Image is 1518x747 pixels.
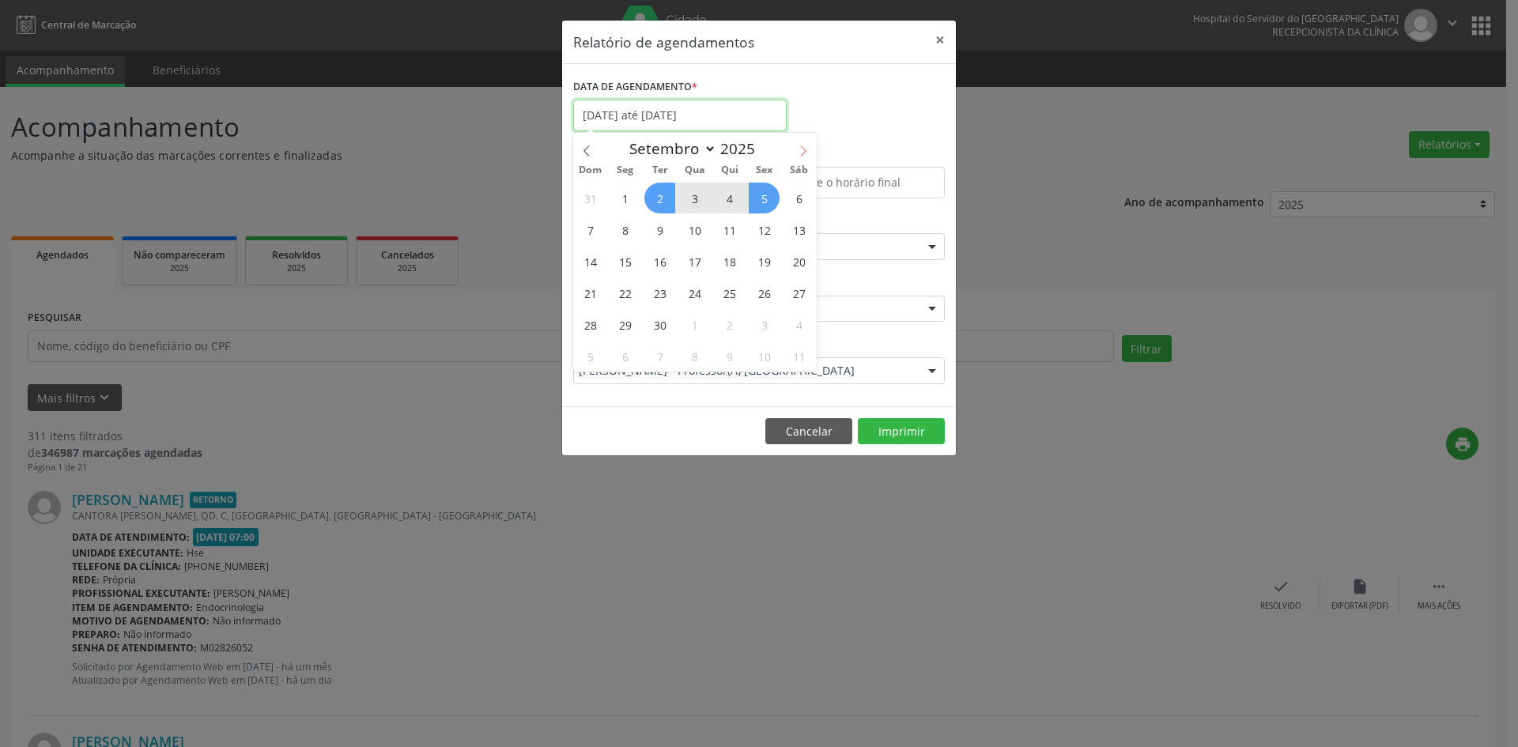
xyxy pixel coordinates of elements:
span: Setembro 30, 2025 [644,309,675,340]
span: Outubro 10, 2025 [749,341,780,372]
span: Setembro 12, 2025 [749,214,780,245]
span: Outubro 9, 2025 [714,341,745,372]
span: Setembro 10, 2025 [679,214,710,245]
h5: Relatório de agendamentos [573,32,754,52]
input: Selecione o horário final [763,167,945,198]
span: Outubro 6, 2025 [610,341,640,372]
span: Outubro 2, 2025 [714,309,745,340]
span: Setembro 27, 2025 [784,277,814,308]
span: Setembro 3, 2025 [679,183,710,213]
span: Sex [747,165,782,175]
select: Month [621,138,716,160]
span: Qui [712,165,747,175]
span: Setembro 8, 2025 [610,214,640,245]
span: Outubro 4, 2025 [784,309,814,340]
span: Outubro 3, 2025 [749,309,780,340]
span: Seg [608,165,643,175]
span: Setembro 18, 2025 [714,246,745,277]
span: Outubro 1, 2025 [679,309,710,340]
span: Outubro 8, 2025 [679,341,710,372]
span: Setembro 4, 2025 [714,183,745,213]
input: Selecione uma data ou intervalo [573,100,787,131]
span: Agosto 31, 2025 [575,183,606,213]
span: Setembro 22, 2025 [610,277,640,308]
span: Setembro 17, 2025 [679,246,710,277]
span: Qua [678,165,712,175]
span: Setembro 28, 2025 [575,309,606,340]
span: Outubro 5, 2025 [575,341,606,372]
span: Outubro 7, 2025 [644,341,675,372]
span: Outubro 11, 2025 [784,341,814,372]
span: Setembro 21, 2025 [575,277,606,308]
span: Setembro 19, 2025 [749,246,780,277]
input: Year [716,138,768,159]
span: Setembro 20, 2025 [784,246,814,277]
span: Setembro 26, 2025 [749,277,780,308]
span: Dom [573,165,608,175]
span: Ter [643,165,678,175]
span: Setembro 6, 2025 [784,183,814,213]
span: Setembro 14, 2025 [575,246,606,277]
span: Setembro 25, 2025 [714,277,745,308]
button: Cancelar [765,418,852,445]
span: Setembro 13, 2025 [784,214,814,245]
span: Setembro 5, 2025 [749,183,780,213]
span: Setembro 1, 2025 [610,183,640,213]
span: Sáb [782,165,817,175]
span: Setembro 7, 2025 [575,214,606,245]
span: Setembro 11, 2025 [714,214,745,245]
button: Imprimir [858,418,945,445]
span: Setembro 2, 2025 [644,183,675,213]
span: Setembro 9, 2025 [644,214,675,245]
span: Setembro 16, 2025 [644,246,675,277]
label: ATÉ [763,142,945,167]
label: DATA DE AGENDAMENTO [573,75,697,100]
span: Setembro 15, 2025 [610,246,640,277]
span: Setembro 23, 2025 [644,277,675,308]
button: Close [924,21,956,59]
span: Setembro 29, 2025 [610,309,640,340]
span: Setembro 24, 2025 [679,277,710,308]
